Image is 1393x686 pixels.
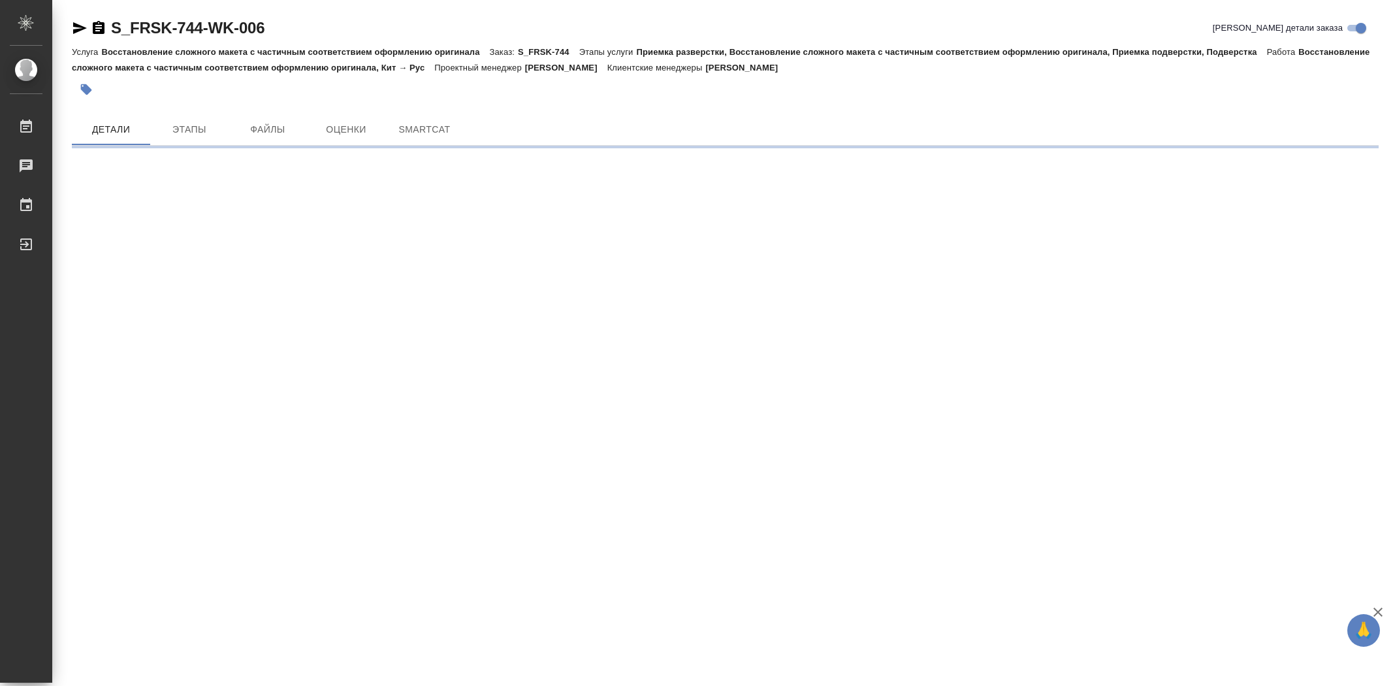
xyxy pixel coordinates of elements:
[1267,47,1299,57] p: Работа
[72,75,101,104] button: Добавить тэг
[636,47,1266,57] p: Приемка разверстки, Восстановление сложного макета с частичным соответствием оформлению оригинала...
[1347,614,1380,647] button: 🙏
[72,47,101,57] p: Услуга
[80,122,142,138] span: Детали
[434,63,524,73] p: Проектный менеджер
[705,63,788,73] p: [PERSON_NAME]
[525,63,607,73] p: [PERSON_NAME]
[607,63,706,73] p: Клиентские менеджеры
[315,122,377,138] span: Оценки
[91,20,106,36] button: Скопировать ссылку
[579,47,637,57] p: Этапы услуги
[101,47,489,57] p: Восстановление сложного макета с частичным соответствием оформлению оригинала
[72,20,88,36] button: Скопировать ссылку для ЯМессенджера
[111,19,264,37] a: S_FRSK-744-WK-006
[518,47,579,57] p: S_FRSK-744
[158,122,221,138] span: Этапы
[1213,22,1343,35] span: [PERSON_NAME] детали заказа
[393,122,456,138] span: SmartCat
[236,122,299,138] span: Файлы
[490,47,518,57] p: Заказ:
[1353,617,1375,644] span: 🙏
